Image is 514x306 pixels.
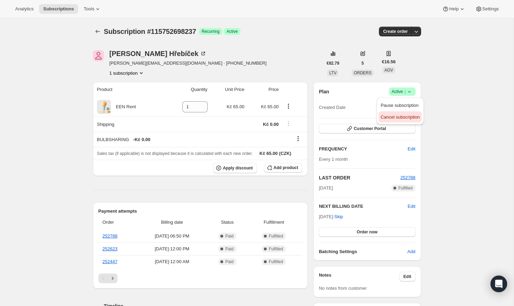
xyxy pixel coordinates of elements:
span: Active [227,29,238,34]
th: Quantity [163,82,209,97]
span: Kč 65.00 [261,104,278,109]
span: Sales tax (if applicable) is not displayed because it is calculated with each new order. [97,151,253,156]
button: Next [108,273,117,283]
span: Paid [225,259,234,265]
button: Product actions [110,69,145,76]
span: €82.79 [327,61,340,66]
button: Edit [408,203,415,210]
span: Add product [274,165,298,170]
button: Customer Portal [319,124,415,133]
a: 252788 [103,233,117,239]
span: [DATE] · 06:50 PM [139,233,205,240]
span: Fulfillment [249,219,298,226]
span: Recurring [202,29,220,34]
span: [DATE] [319,185,333,192]
span: Edit [403,274,411,279]
button: Order now [319,227,415,237]
div: BULBSHARING [97,136,279,143]
button: Shipping actions [283,120,294,127]
span: [PERSON_NAME][EMAIL_ADDRESS][DOMAIN_NAME] · [PHONE_NUMBER] [110,60,267,67]
span: No notes from customer [319,286,367,291]
span: Kč 65.00 [227,104,244,109]
th: Price [247,82,281,97]
span: Paid [225,233,234,239]
span: Settings [482,6,499,12]
button: Settings [471,4,503,14]
button: Cancel subscription [379,111,422,122]
span: [DATE] · [319,214,343,219]
span: [DATE] · 12:00 PM [139,245,205,252]
span: Fulfilled [269,233,283,239]
span: Subscriptions [43,6,74,12]
span: Create order [383,29,408,34]
button: Apply discount [213,163,257,173]
button: €82.79 [323,58,344,68]
span: [DATE] · 12:00 AM [139,258,205,265]
button: Subscriptions [93,27,103,36]
nav: Pagination [98,273,303,283]
button: Product actions [283,102,294,110]
span: Help [449,6,458,12]
span: Edit [408,146,415,152]
a: 252447 [103,259,117,264]
span: Fulfilled [269,259,283,265]
span: Kč 65.00 [259,151,278,156]
span: Active [392,88,413,95]
button: Add product [264,163,302,173]
button: Skip [330,211,347,222]
button: Edit [403,143,419,155]
a: 252623 [103,246,117,251]
span: €16.56 [382,58,396,65]
span: Billing date [139,219,205,226]
span: Cancel subscription [381,114,420,120]
th: Unit Price [210,82,247,97]
span: Customer Portal [354,126,386,131]
span: (CZK) [278,150,291,157]
span: LTV [329,71,336,75]
button: Analytics [11,4,38,14]
button: Edit [399,272,416,281]
th: Product [93,82,164,97]
h3: Notes [319,272,399,281]
button: 5 [358,58,368,68]
h2: Payment attempts [98,208,303,215]
span: Fulfilled [398,185,412,191]
span: | [404,89,406,94]
span: Add [407,248,415,255]
span: Order now [357,229,378,235]
div: [PERSON_NAME] Hřebíček [110,50,207,57]
button: 252788 [400,174,415,181]
span: Kč 0.00 [263,122,279,127]
h2: Plan [319,88,329,95]
h6: Batching Settings [319,248,407,255]
span: Status [209,219,245,226]
div: EEN Rent [111,103,136,110]
button: Add [403,246,419,257]
span: Pause subscription [381,103,419,108]
button: Subscriptions [39,4,78,14]
button: Help [438,4,469,14]
span: Skip [334,213,343,220]
a: 252788 [400,175,415,180]
span: ORDERS [354,71,371,75]
span: Analytics [15,6,34,12]
h2: FREQUENCY [319,146,408,152]
span: Paid [225,246,234,252]
span: Apply discount [223,165,253,171]
div: Open Intercom Messenger [491,276,507,292]
span: Jakub Hřebíček [93,50,104,61]
h2: LAST ORDER [319,174,400,181]
button: Create order [379,27,412,36]
img: product img [97,100,111,114]
span: Every 1 month [319,157,348,162]
th: Shipping [93,117,164,132]
span: Subscription #115752698237 [104,28,196,35]
span: 5 [362,61,364,66]
button: Pause subscription [379,100,422,111]
h2: NEXT BILLING DATE [319,203,408,210]
th: Order [98,215,137,230]
span: Tools [84,6,94,12]
button: Tools [79,4,105,14]
span: Created Date [319,104,345,111]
